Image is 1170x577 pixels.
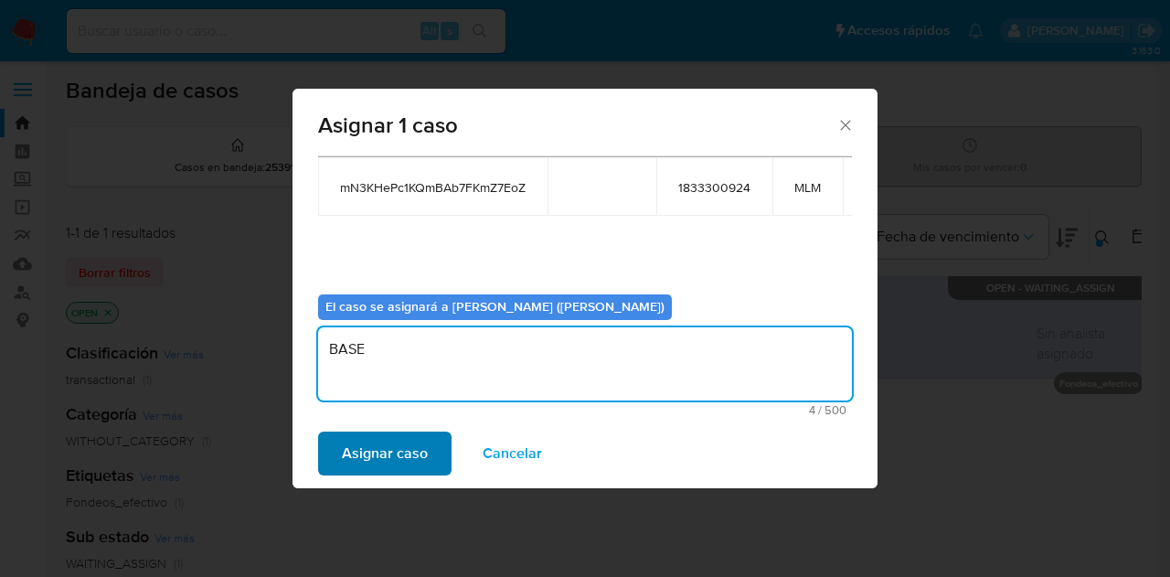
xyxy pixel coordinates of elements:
b: El caso se asignará a [PERSON_NAME] ([PERSON_NAME]) [325,297,665,315]
button: Cerrar ventana [836,116,853,133]
span: 1833300924 [678,179,750,196]
span: Cancelar [483,433,542,474]
span: mN3KHePc1KQmBAb7FKmZ7EoZ [340,179,526,196]
span: MLM [794,179,821,196]
div: assign-modal [292,89,877,488]
button: Cancelar [459,432,566,475]
span: Máximo 500 caracteres [324,404,846,416]
textarea: BASE [318,327,852,401]
button: Asignar caso [318,432,452,475]
span: Asignar caso [342,433,428,474]
span: Asignar 1 caso [318,114,836,136]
